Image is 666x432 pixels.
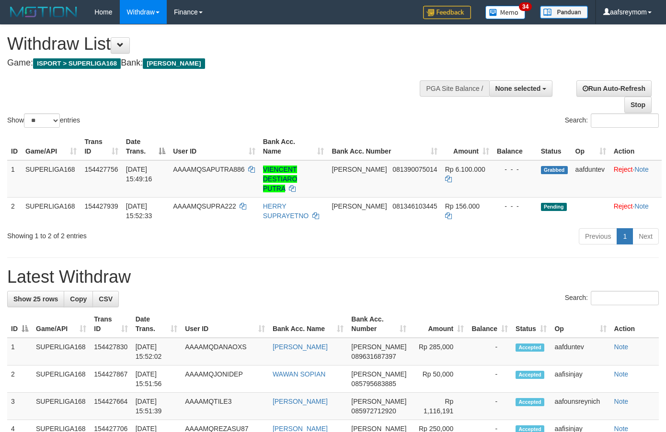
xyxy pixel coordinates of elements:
[173,202,236,210] span: AAAAMQSUPRA222
[328,133,441,160] th: Bank Acc. Number: activate to sort column ascending
[7,34,435,54] h1: Withdraw List
[263,202,309,220] a: HERRY SUPRAYETNO
[610,197,662,224] td: ·
[468,310,512,338] th: Balance: activate to sort column ascending
[84,166,118,173] span: 154427756
[423,6,471,19] img: Feedback.jpg
[512,310,551,338] th: Status: activate to sort column ascending
[173,166,244,173] span: AAAAMQSAPUTRA886
[572,160,610,198] td: aafduntev
[489,80,553,97] button: None selected
[347,310,410,338] th: Bank Acc. Number: activate to sort column ascending
[551,338,610,366] td: aafduntev
[410,338,468,366] td: Rp 285,000
[351,343,406,351] span: [PERSON_NAME]
[7,366,32,393] td: 2
[495,85,541,92] span: None selected
[351,353,396,360] span: Copy 089631687397 to clipboard
[7,291,64,307] a: Show 25 rows
[614,343,629,351] a: Note
[7,160,22,198] td: 1
[565,113,659,128] label: Search:
[263,166,298,192] a: VIENCENT DESTIARO PUTRA
[7,227,270,241] div: Showing 1 to 2 of 2 entries
[143,58,205,69] span: [PERSON_NAME]
[410,310,468,338] th: Amount: activate to sort column ascending
[273,370,325,378] a: WAWAN SOPIAN
[273,398,328,405] a: [PERSON_NAME]
[169,133,259,160] th: User ID: activate to sort column ascending
[122,133,169,160] th: Date Trans.: activate to sort column descending
[99,295,113,303] span: CSV
[441,133,493,160] th: Amount: activate to sort column ascending
[351,380,396,388] span: Copy 085795683885 to clipboard
[392,166,437,173] span: Copy 081390075014 to clipboard
[420,80,489,97] div: PGA Site Balance /
[181,310,269,338] th: User ID: activate to sort column ascending
[90,366,131,393] td: 154427867
[126,166,152,183] span: [DATE] 15:49:16
[181,338,269,366] td: AAAAMQDANAOXS
[632,228,659,244] a: Next
[7,58,435,68] h4: Game: Bank:
[519,2,532,11] span: 34
[551,310,610,338] th: Op: activate to sort column ascending
[540,6,588,19] img: panduan.png
[332,166,387,173] span: [PERSON_NAME]
[269,310,347,338] th: Bank Acc. Name: activate to sort column ascending
[90,338,131,366] td: 154427830
[32,393,90,420] td: SUPERLIGA168
[516,371,544,379] span: Accepted
[181,393,269,420] td: AAAAMQTILE3
[351,370,406,378] span: [PERSON_NAME]
[259,133,328,160] th: Bank Acc. Name: activate to sort column ascending
[32,338,90,366] td: SUPERLIGA168
[614,166,633,173] a: Reject
[90,310,131,338] th: Trans ID: activate to sort column ascending
[332,202,387,210] span: [PERSON_NAME]
[468,366,512,393] td: -
[497,201,533,211] div: - - -
[80,133,122,160] th: Trans ID: activate to sort column ascending
[614,398,629,405] a: Note
[126,202,152,220] span: [DATE] 15:52:33
[634,202,649,210] a: Note
[634,166,649,173] a: Note
[591,113,659,128] input: Search:
[84,202,118,210] span: 154427939
[181,366,269,393] td: AAAAMQJONIDEP
[7,113,80,128] label: Show entries
[392,202,437,210] span: Copy 081346103445 to clipboard
[624,97,652,113] a: Stop
[33,58,121,69] span: ISPORT > SUPERLIGA168
[7,133,22,160] th: ID
[7,393,32,420] td: 3
[541,166,568,174] span: Grabbed
[351,407,396,415] span: Copy 085972712920 to clipboard
[273,343,328,351] a: [PERSON_NAME]
[132,338,182,366] td: [DATE] 15:52:02
[614,370,629,378] a: Note
[410,366,468,393] td: Rp 50,000
[445,202,480,210] span: Rp 156.000
[493,133,537,160] th: Balance
[90,393,131,420] td: 154427664
[565,291,659,305] label: Search:
[572,133,610,160] th: Op: activate to sort column ascending
[22,197,80,224] td: SUPERLIGA168
[24,113,60,128] select: Showentries
[551,393,610,420] td: aafounsreynich
[32,310,90,338] th: Game/API: activate to sort column ascending
[610,133,662,160] th: Action
[7,267,659,287] h1: Latest Withdraw
[485,6,526,19] img: Button%20Memo.svg
[617,228,633,244] a: 1
[351,398,406,405] span: [PERSON_NAME]
[70,295,87,303] span: Copy
[579,228,617,244] a: Previous
[410,393,468,420] td: Rp 1,116,191
[32,366,90,393] td: SUPERLIGA168
[551,366,610,393] td: aafisinjay
[445,166,485,173] span: Rp 6.100.000
[22,160,80,198] td: SUPERLIGA168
